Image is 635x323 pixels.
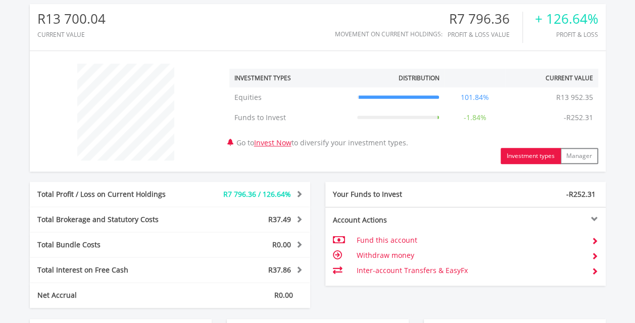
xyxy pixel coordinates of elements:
div: Total Brokerage and Statutory Costs [30,214,193,225]
td: 101.84% [444,87,506,107]
td: R13 952.35 [551,87,598,107]
th: Investment Types [229,69,352,87]
div: Go to to diversify your investment types. [222,59,606,164]
span: R0.00 [274,290,293,300]
a: Invest Now [254,138,291,147]
button: Manager [560,148,598,164]
th: Current Value [506,69,598,87]
td: -R252.31 [559,107,598,128]
div: Profit & Loss [535,31,598,38]
div: R7 796.36 [448,12,522,26]
div: Movement on Current Holdings: [335,31,443,37]
div: Total Interest on Free Cash [30,265,193,275]
td: Inter-account Transfers & EasyFx [356,263,583,278]
div: Total Profit / Loss on Current Holdings [30,189,193,199]
td: Fund this account [356,233,583,248]
span: R37.86 [268,265,291,275]
div: Total Bundle Costs [30,240,193,250]
span: -R252.31 [566,189,596,199]
span: R37.49 [268,214,291,224]
span: R7 796.36 / 126.64% [223,189,291,199]
div: + 126.64% [535,12,598,26]
button: Investment types [501,148,561,164]
td: Withdraw money [356,248,583,263]
div: Distribution [398,74,439,82]
div: R13 700.04 [37,12,106,26]
div: Profit & Loss Value [448,31,522,38]
div: Account Actions [325,215,466,225]
td: Funds to Invest [229,107,352,128]
div: Net Accrual [30,290,193,300]
td: Equities [229,87,352,107]
div: Your Funds to Invest [325,189,466,199]
td: -1.84% [444,107,506,128]
div: CURRENT VALUE [37,31,106,38]
span: R0.00 [272,240,291,249]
